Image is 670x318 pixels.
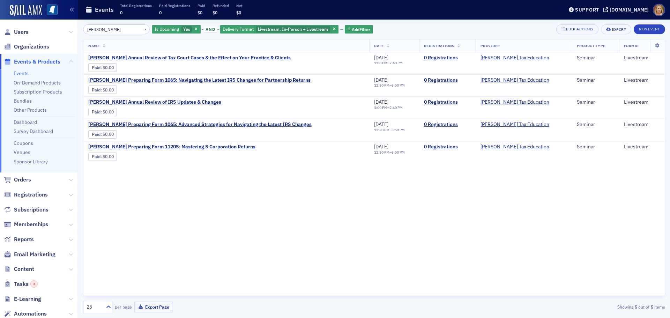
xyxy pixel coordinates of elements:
[236,10,241,15] span: $0
[92,132,100,137] a: Paid
[4,280,38,288] a: Tasks3
[202,27,219,32] button: and
[92,154,100,159] a: Paid
[633,304,638,310] strong: 5
[14,310,47,318] span: Automations
[374,77,388,83] span: [DATE]
[374,150,389,155] time: 12:30 PM
[142,26,149,32] button: ×
[556,24,598,34] button: Bulk Actions
[4,176,31,184] a: Orders
[198,10,202,15] span: $0
[88,43,99,48] span: Name
[220,25,338,34] div: Livestream, In-Person + Livestream
[47,5,58,15] img: SailAMX
[88,86,117,94] div: Paid: 0 - $0
[92,109,100,114] a: Paid
[103,132,114,137] span: $0.00
[4,43,49,51] a: Organizations
[481,144,549,150] span: Don Farmer Tax Education
[624,55,660,61] div: Livestream
[374,54,388,61] span: [DATE]
[14,89,62,95] a: Subscription Products
[14,28,29,36] span: Users
[92,109,103,114] span: :
[481,55,549,61] a: [PERSON_NAME] Tax Education
[92,65,103,70] span: :
[624,43,639,48] span: Format
[92,132,103,137] span: :
[134,302,173,312] button: Export Page
[14,43,49,51] span: Organizations
[424,77,471,83] a: 0 Registrations
[155,26,179,32] span: Is Upcoming
[4,236,34,243] a: Reports
[610,7,649,13] div: [DOMAIN_NAME]
[374,127,389,132] time: 12:30 PM
[624,144,660,150] div: Livestream
[624,121,660,128] div: Livestream
[88,63,117,72] div: Paid: 0 - $0
[88,77,311,83] a: [PERSON_NAME] Preparing Form 1065: Navigating the Latest IRS Changes for Partnership Returns
[624,99,660,105] div: Livestream
[14,265,34,273] span: Content
[14,80,61,86] a: On-Demand Products
[392,127,405,132] time: 3:50 PM
[4,191,48,199] a: Registrations
[374,105,387,110] time: 1:00 PM
[103,154,114,159] span: $0.00
[577,144,614,150] div: Seminar
[95,6,114,14] h1: Events
[424,121,471,128] a: 0 Registrations
[92,87,100,93] a: Paid
[424,43,454,48] span: Registrations
[203,27,217,32] span: and
[374,61,403,65] div: –
[14,280,38,288] span: Tasks
[389,105,403,110] time: 2:40 PM
[87,303,102,311] div: 25
[481,144,549,150] a: [PERSON_NAME] Tax Education
[159,10,162,15] span: 0
[120,10,122,15] span: 0
[88,108,117,116] div: Paid: 0 - $0
[14,158,48,165] a: Sponsor Library
[92,87,103,93] span: :
[213,10,217,15] span: $0
[4,28,29,36] a: Users
[14,176,31,184] span: Orders
[88,55,291,61] span: Don Farmer's Annual Review of Tax Court Cases & the Effect on Your Practice & Clients
[476,304,665,310] div: Showing out of items
[115,304,132,310] label: per page
[575,7,599,13] div: Support
[88,99,221,105] span: Don Farmer's Annual Review of IRS Updates & Changes
[424,99,471,105] a: 0 Registrations
[4,295,41,303] a: E-Learning
[345,25,373,34] button: AddFilter
[389,60,403,65] time: 2:40 PM
[14,236,34,243] span: Reports
[374,128,405,132] div: –
[577,77,614,83] div: Seminar
[120,3,152,8] p: Total Registrations
[4,206,49,214] a: Subscriptions
[392,150,405,155] time: 3:50 PM
[88,121,312,128] a: [PERSON_NAME] Preparing Form 1065: Advanced Strategies for Navigating the Latest IRS Changes
[392,83,405,88] time: 3:50 PM
[14,70,29,76] a: Events
[374,83,405,88] div: –
[4,310,47,318] a: Automations
[649,304,654,310] strong: 5
[566,27,593,31] div: Bulk Actions
[88,77,311,83] span: Don Farmer's Preparing Form 1065: Navigating the Latest IRS Changes for Partnership Returns
[4,265,34,273] a: Content
[14,206,49,214] span: Subscriptions
[92,154,103,159] span: :
[88,130,117,139] div: Paid: 0 - $0
[14,98,32,104] a: Bundles
[601,24,631,34] button: Export
[88,144,255,150] a: [PERSON_NAME] Preparing Form 1120S: Mastering S Corporation Returns
[103,109,114,114] span: $0.00
[258,26,328,32] span: Livestream, In-Person + Livestream
[152,25,201,34] div: Yes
